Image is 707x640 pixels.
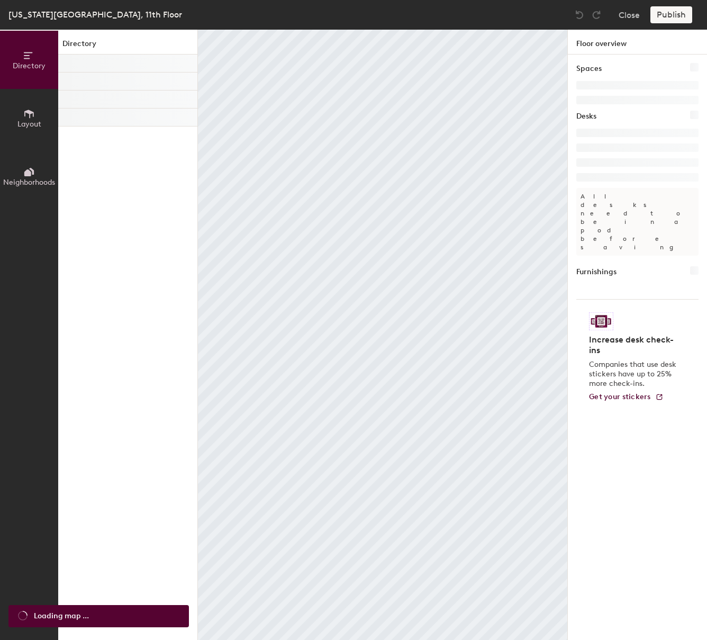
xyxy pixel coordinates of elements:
[58,38,197,55] h1: Directory
[589,360,679,389] p: Companies that use desk stickers have up to 25% more check-ins.
[576,266,617,278] h1: Furnishings
[589,312,613,330] img: Sticker logo
[574,10,585,20] img: Undo
[619,6,640,23] button: Close
[13,61,46,70] span: Directory
[576,188,699,256] p: All desks need to be in a pod before saving
[34,610,89,622] span: Loading map ...
[576,111,596,122] h1: Desks
[568,30,707,55] h1: Floor overview
[589,392,651,401] span: Get your stickers
[3,178,55,187] span: Neighborhoods
[8,8,182,21] div: [US_STATE][GEOGRAPHIC_DATA], 11th Floor
[17,120,41,129] span: Layout
[589,335,679,356] h4: Increase desk check-ins
[198,30,567,640] canvas: Map
[591,10,602,20] img: Redo
[576,63,602,75] h1: Spaces
[589,393,664,402] a: Get your stickers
